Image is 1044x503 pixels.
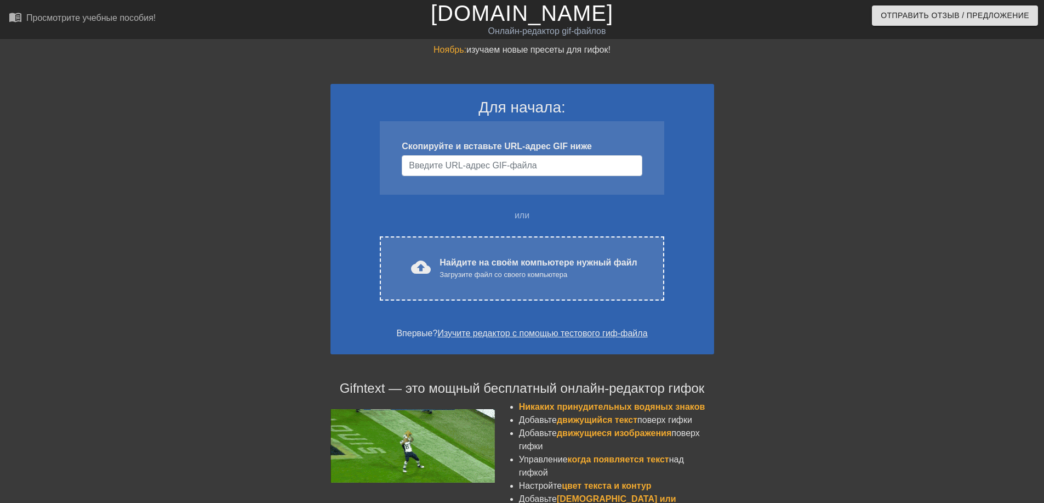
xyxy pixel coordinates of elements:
[519,481,562,490] ya-tr-span: Настройте
[519,455,684,477] ya-tr-span: над гифкой
[519,455,568,464] ya-tr-span: Управление
[466,45,611,54] ya-tr-span: изучаем новые пресеты для гифок!
[26,13,156,22] ya-tr-span: Просмотрите учебные пособия!
[330,409,495,483] img: football_small.gif
[557,415,637,425] ya-tr-span: движущийся текст
[431,1,613,25] a: [DOMAIN_NAME]
[411,257,516,277] ya-tr-span: cloud_upload загрузить
[519,415,557,425] ya-tr-span: Добавьте
[9,10,156,27] a: Просмотрите учебные пособия!
[519,428,557,438] ya-tr-span: Добавьте
[881,9,1029,22] ya-tr-span: Отправить Отзыв / Предложение
[562,481,651,490] ya-tr-span: цвет текста и контур
[433,45,466,54] ya-tr-span: Ноябрь:
[515,211,529,220] ya-tr-span: или
[872,5,1038,26] button: Отправить Отзыв / Предложение
[396,329,437,338] ya-tr-span: Впервые?
[488,26,606,36] ya-tr-span: Онлайн-редактор gif-файлов
[402,142,592,151] ya-tr-span: Скопируйте и вставьте URL-адрес GIF ниже
[478,99,566,116] ya-tr-span: Для начала:
[557,428,671,438] ya-tr-span: движущиеся изображения
[519,402,705,411] ya-tr-span: Никаких принудительных водяных знаков
[437,329,647,338] a: Изучите редактор с помощью тестового гиф-файла
[440,258,637,267] ya-tr-span: Найдите на своём компьютере нужный файл
[340,381,705,395] ya-tr-span: Gifntext — это мощный бесплатный онлайн-редактор гифок
[9,10,89,24] ya-tr-span: menu_book_бук меню
[402,155,642,176] input: Имя пользователя
[568,455,669,464] ya-tr-span: когда появляется текст
[440,270,567,279] ya-tr-span: Загрузите файл со своего компьютера
[637,415,692,425] ya-tr-span: поверх гифки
